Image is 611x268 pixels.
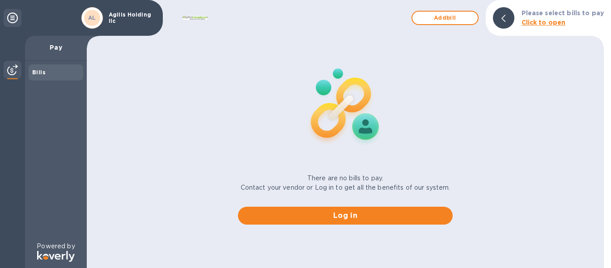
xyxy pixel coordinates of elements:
button: Log in [238,207,453,225]
b: Bills [32,69,46,76]
p: Powered by [37,242,75,251]
b: Please select bills to pay [522,9,604,17]
b: Click to open [522,19,566,26]
span: Log in [245,210,446,221]
span: Add bill [420,13,471,23]
p: Pay [32,43,80,52]
button: Addbill [412,11,479,25]
p: There are no bills to pay. Contact your vendor or Log in to get all the benefits of our system. [241,174,450,192]
b: AL [88,14,96,21]
p: Agilis Holding llc [109,12,153,24]
img: Logo [37,251,75,262]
